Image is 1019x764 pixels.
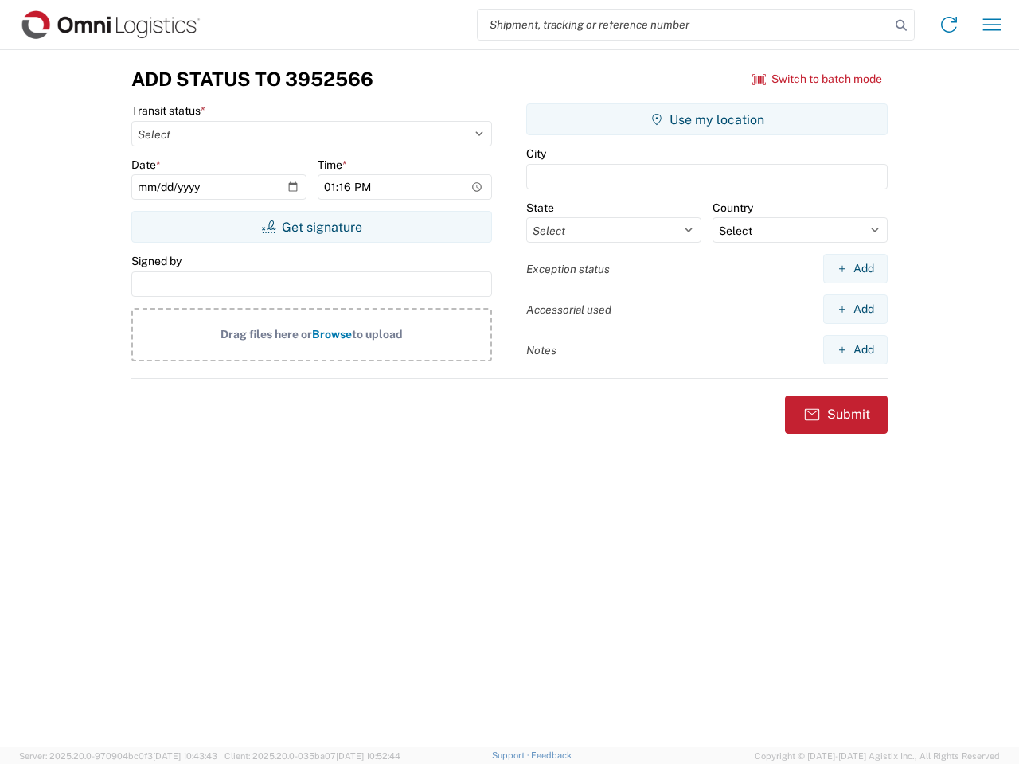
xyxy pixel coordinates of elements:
[131,103,205,118] label: Transit status
[312,328,352,341] span: Browse
[131,254,182,268] label: Signed by
[526,262,610,276] label: Exception status
[19,751,217,761] span: Server: 2025.20.0-970904bc0f3
[492,750,532,760] a: Support
[526,146,546,161] label: City
[823,335,888,364] button: Add
[752,66,882,92] button: Switch to batch mode
[713,201,753,215] label: Country
[131,211,492,243] button: Get signature
[755,749,1000,763] span: Copyright © [DATE]-[DATE] Agistix Inc., All Rights Reserved
[823,294,888,324] button: Add
[478,10,890,40] input: Shipment, tracking or reference number
[131,68,373,91] h3: Add Status to 3952566
[785,396,888,434] button: Submit
[526,343,556,357] label: Notes
[526,302,611,317] label: Accessorial used
[823,254,888,283] button: Add
[526,201,554,215] label: State
[352,328,403,341] span: to upload
[221,328,312,341] span: Drag files here or
[131,158,161,172] label: Date
[531,750,572,760] a: Feedback
[318,158,347,172] label: Time
[526,103,888,135] button: Use my location
[224,751,400,761] span: Client: 2025.20.0-035ba07
[153,751,217,761] span: [DATE] 10:43:43
[336,751,400,761] span: [DATE] 10:52:44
